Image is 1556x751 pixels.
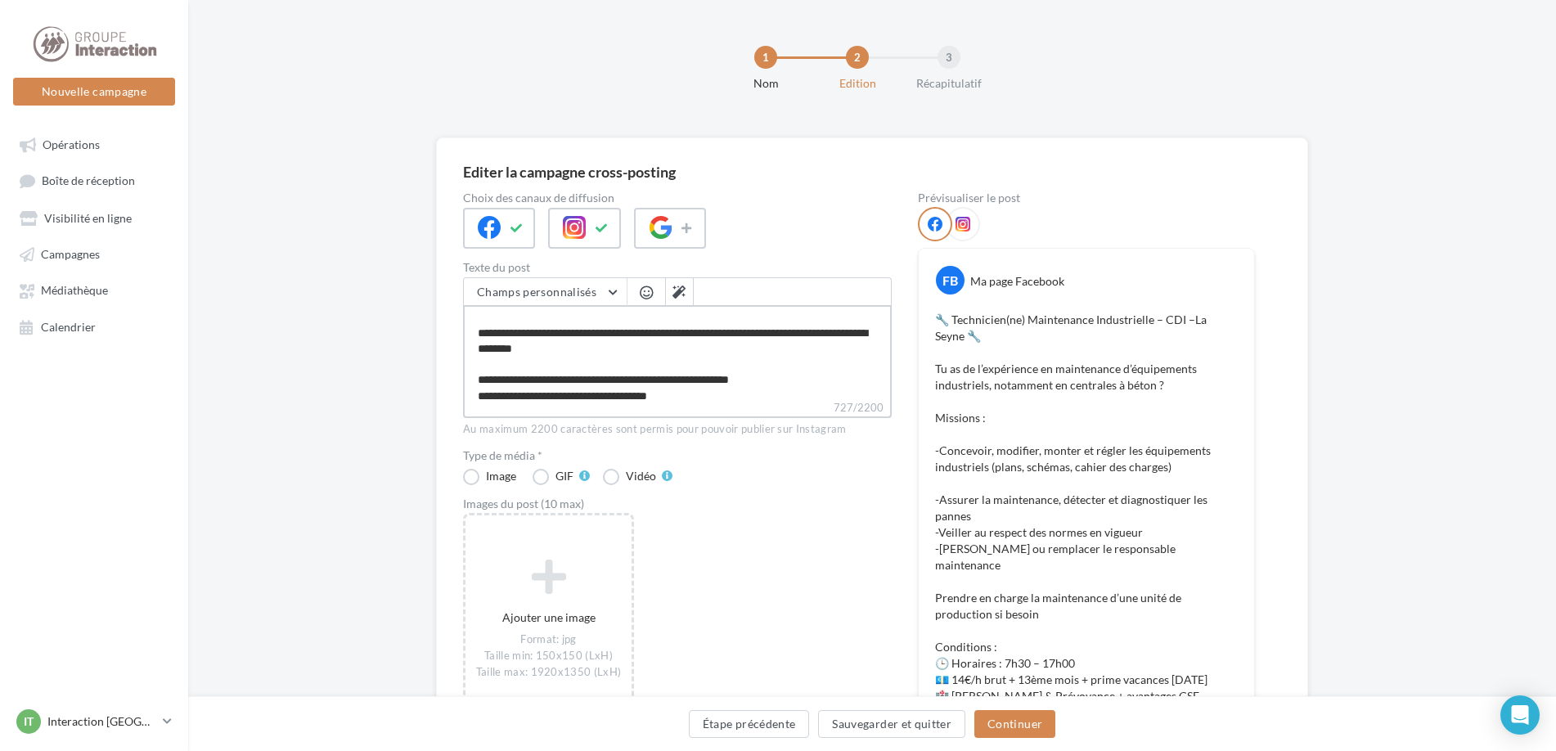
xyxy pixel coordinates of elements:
[464,278,627,306] button: Champs personnalisés
[970,273,1064,290] div: Ma page Facebook
[10,312,178,341] a: Calendrier
[10,203,178,232] a: Visibilité en ligne
[10,129,178,159] a: Opérations
[754,46,777,69] div: 1
[41,284,108,298] span: Médiathèque
[41,247,100,261] span: Campagnes
[10,275,178,304] a: Médiathèque
[1500,695,1540,735] div: Open Intercom Messenger
[41,320,96,334] span: Calendrier
[10,165,178,196] a: Boîte de réception
[463,399,892,418] label: 727/2200
[974,710,1055,738] button: Continuer
[713,75,818,92] div: Nom
[805,75,910,92] div: Edition
[846,46,869,69] div: 2
[938,46,960,69] div: 3
[818,710,965,738] button: Sauvegarder et quitter
[463,262,892,273] label: Texte du post
[43,137,100,151] span: Opérations
[918,192,1255,204] div: Prévisualiser le post
[555,470,573,482] div: GIF
[463,498,892,510] div: Images du post (10 max)
[626,470,656,482] div: Vidéo
[13,706,175,737] a: IT Interaction [GEOGRAPHIC_DATA]
[10,239,178,268] a: Campagnes
[936,266,965,295] div: FB
[42,174,135,188] span: Boîte de réception
[463,164,676,179] div: Editer la campagne cross-posting
[463,422,892,437] div: Au maximum 2200 caractères sont permis pour pouvoir publier sur Instagram
[47,713,156,730] p: Interaction [GEOGRAPHIC_DATA]
[463,192,892,204] label: Choix des canaux de diffusion
[44,211,132,225] span: Visibilité en ligne
[24,713,34,730] span: IT
[897,75,1001,92] div: Récapitulatif
[13,78,175,106] button: Nouvelle campagne
[689,710,810,738] button: Étape précédente
[477,285,596,299] span: Champs personnalisés
[463,450,892,461] label: Type de média *
[486,470,516,482] div: Image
